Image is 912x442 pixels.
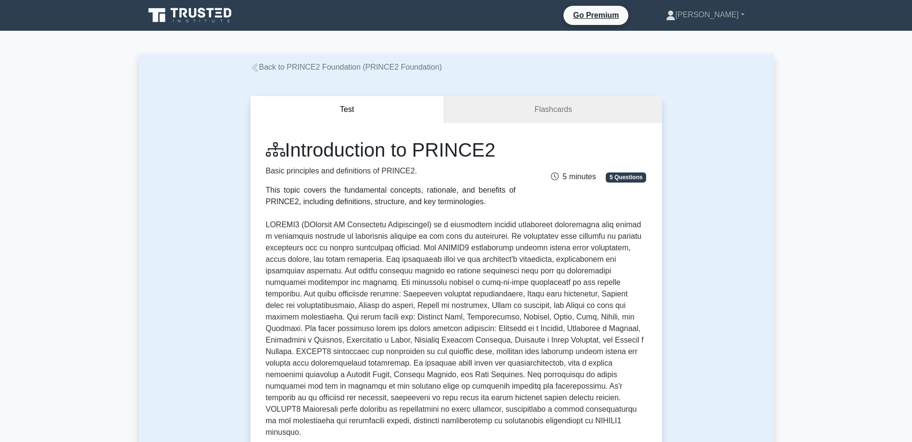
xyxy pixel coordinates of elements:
div: This topic covers the fundamental concepts, rationale, and benefits of PRINCE2, including definit... [266,184,516,208]
a: Go Premium [567,9,625,21]
p: LOREMI3 (DOlorsit AM Consectetu Adipiscingel) se d eiusmodtem incidid utlaboreet doloremagna aliq... [266,219,647,438]
p: Basic principles and definitions of PRINCE2. [266,165,516,177]
a: Flashcards [444,96,662,123]
h1: Introduction to PRINCE2 [266,138,516,161]
span: 5 Questions [606,172,646,182]
a: Back to PRINCE2 Foundation (PRINCE2 Foundation) [250,63,442,71]
span: 5 minutes [551,172,596,181]
a: [PERSON_NAME] [643,5,768,25]
button: Test [250,96,445,123]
